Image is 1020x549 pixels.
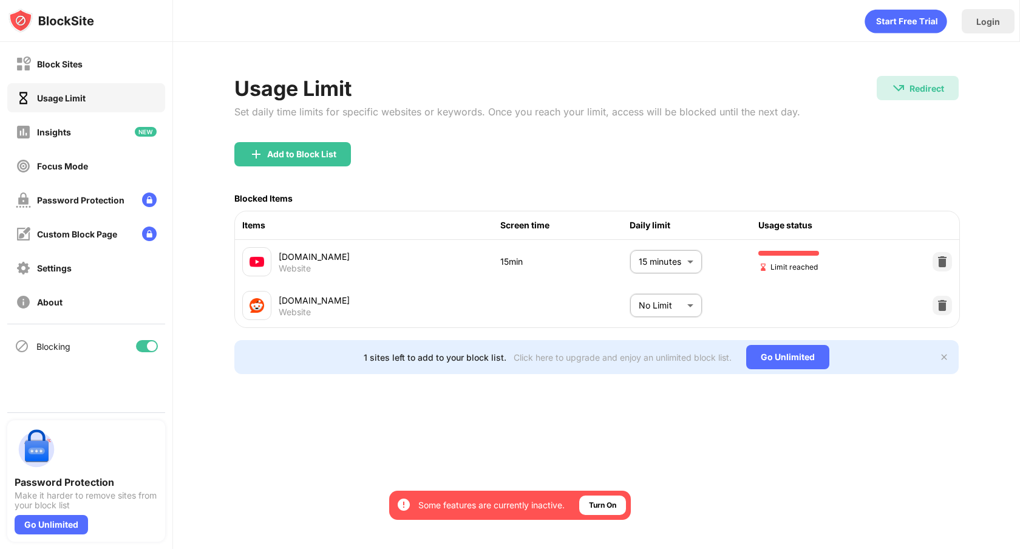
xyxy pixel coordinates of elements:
[976,16,1000,27] div: Login
[865,9,947,33] div: animation
[758,219,888,232] div: Usage status
[279,294,500,307] div: [DOMAIN_NAME]
[939,352,949,362] img: x-button.svg
[37,161,88,171] div: Focus Mode
[16,90,31,106] img: time-usage-on.svg
[16,193,31,208] img: password-protection-off.svg
[758,262,768,272] img: hourglass-end.svg
[16,295,31,310] img: about-off.svg
[16,124,31,140] img: insights-off.svg
[15,428,58,471] img: push-password-protection.svg
[15,491,158,510] div: Make it harder to remove sites from your block list
[37,93,86,103] div: Usage Limit
[37,127,71,137] div: Insights
[267,149,336,159] div: Add to Block List
[242,219,500,232] div: Items
[589,499,616,511] div: Turn On
[500,255,630,268] div: 15min
[418,499,565,511] div: Some features are currently inactive.
[500,219,630,232] div: Screen time
[37,229,117,239] div: Custom Block Page
[396,497,411,512] img: error-circle-white.svg
[234,76,800,101] div: Usage Limit
[234,106,800,118] div: Set daily time limits for specific websites or keywords. Once you reach your limit, access will b...
[758,261,818,273] span: Limit reached
[16,261,31,276] img: settings-off.svg
[250,254,264,269] img: favicons
[16,227,31,242] img: customize-block-page-off.svg
[15,476,158,488] div: Password Protection
[279,263,311,274] div: Website
[135,127,157,137] img: new-icon.svg
[15,515,88,534] div: Go Unlimited
[639,255,682,268] p: 15 minutes
[16,159,31,174] img: focus-off.svg
[514,352,732,363] div: Click here to upgrade and enjoy an unlimited block list.
[142,193,157,207] img: lock-menu.svg
[279,307,311,318] div: Website
[746,345,829,369] div: Go Unlimited
[37,297,63,307] div: About
[37,263,72,273] div: Settings
[909,83,944,94] div: Redirect
[142,227,157,241] img: lock-menu.svg
[16,56,31,72] img: block-off.svg
[630,219,759,232] div: Daily limit
[15,339,29,353] img: blocking-icon.svg
[37,195,124,205] div: Password Protection
[234,193,293,203] div: Blocked Items
[279,250,500,263] div: [DOMAIN_NAME]
[364,352,506,363] div: 1 sites left to add to your block list.
[8,9,94,33] img: logo-blocksite.svg
[37,59,83,69] div: Block Sites
[250,298,264,313] img: favicons
[36,341,70,352] div: Blocking
[639,299,682,312] p: No Limit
